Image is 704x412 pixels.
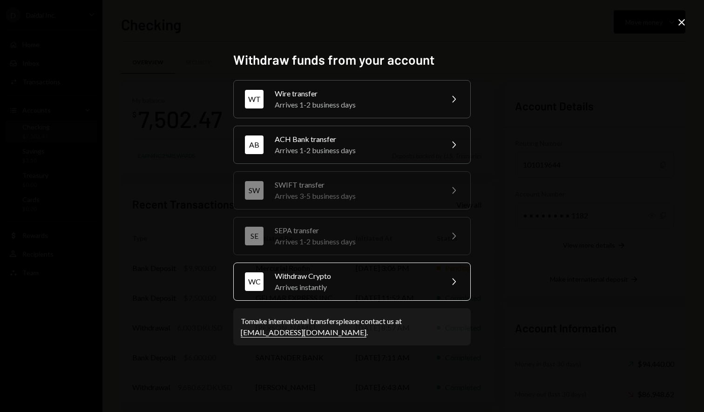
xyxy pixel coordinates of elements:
div: Arrives instantly [275,282,437,293]
div: ACH Bank transfer [275,134,437,145]
div: SEPA transfer [275,225,437,236]
div: Arrives 3-5 business days [275,190,437,202]
div: SW [245,181,264,200]
div: AB [245,135,264,154]
a: [EMAIL_ADDRESS][DOMAIN_NAME] [241,328,366,338]
button: ABACH Bank transferArrives 1-2 business days [233,126,471,164]
div: Wire transfer [275,88,437,99]
div: Arrives 1-2 business days [275,145,437,156]
div: WC [245,272,264,291]
div: Arrives 1-2 business days [275,99,437,110]
div: To make international transfers please contact us at . [241,316,463,338]
div: Withdraw Crypto [275,270,437,282]
div: SWIFT transfer [275,179,437,190]
div: Arrives 1-2 business days [275,236,437,247]
h2: Withdraw funds from your account [233,51,471,69]
div: WT [245,90,264,108]
button: WCWithdraw CryptoArrives instantly [233,263,471,301]
button: SESEPA transferArrives 1-2 business days [233,217,471,255]
button: WTWire transferArrives 1-2 business days [233,80,471,118]
div: SE [245,227,264,245]
button: SWSWIFT transferArrives 3-5 business days [233,171,471,209]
